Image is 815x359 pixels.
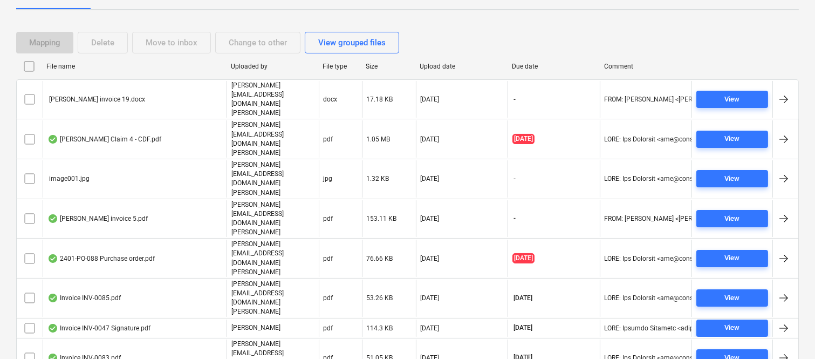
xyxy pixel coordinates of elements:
div: Invoice INV-0085.pdf [47,294,121,302]
div: [DATE] [421,175,440,182]
span: [DATE] [512,294,533,303]
div: View [725,93,740,106]
p: [PERSON_NAME][EMAIL_ADDRESS][DOMAIN_NAME][PERSON_NAME] [231,81,314,118]
span: - [512,214,517,223]
div: OCR finished [47,254,58,263]
button: View [696,91,768,108]
div: jpg [324,175,333,182]
div: [DATE] [421,324,440,332]
div: 53.26 KB [367,294,393,302]
div: 1.32 KB [367,175,389,182]
div: Comment [604,63,688,70]
div: Size [366,63,412,70]
div: pdf [324,136,333,143]
div: View [725,173,740,185]
button: View [696,320,768,337]
div: image001.jpg [47,175,90,182]
div: [DATE] [421,255,440,262]
span: [DATE] [512,134,535,144]
div: OCR finished [47,324,58,333]
div: [PERSON_NAME] invoice 5.pdf [47,214,148,223]
button: View [696,289,768,307]
div: pdf [324,215,333,222]
div: [PERSON_NAME] invoice 19.docx [47,96,145,103]
iframe: Chat Widget [761,307,815,359]
div: View [725,213,740,225]
p: [PERSON_NAME][EMAIL_ADDRESS][DOMAIN_NAME][PERSON_NAME] [231,280,314,317]
div: 114.3 KB [367,324,393,332]
button: View [696,250,768,267]
div: OCR finished [47,214,58,223]
div: docx [324,96,338,103]
div: [DATE] [421,215,440,222]
div: [DATE] [421,294,440,302]
button: View [696,131,768,148]
span: [DATE] [512,253,535,263]
div: 153.11 KB [367,215,397,222]
div: Due date [512,63,595,70]
div: View grouped files [318,36,386,50]
div: Uploaded by [231,63,314,70]
div: pdf [324,324,333,332]
div: pdf [324,294,333,302]
div: File type [323,63,358,70]
div: View [725,133,740,145]
div: OCR finished [47,135,58,144]
div: File name [46,63,222,70]
p: [PERSON_NAME][EMAIL_ADDRESS][DOMAIN_NAME][PERSON_NAME] [231,240,314,277]
p: [PERSON_NAME][EMAIL_ADDRESS][DOMAIN_NAME][PERSON_NAME] [231,120,314,158]
div: [PERSON_NAME] Claim 4 - CDF.pdf [47,135,161,144]
span: - [512,95,517,104]
button: View [696,170,768,187]
button: View grouped files [305,32,399,53]
p: [PERSON_NAME][EMAIL_ADDRESS][DOMAIN_NAME][PERSON_NAME] [231,160,314,198]
div: 76.66 KB [367,255,393,262]
p: [PERSON_NAME] [231,323,280,333]
button: View [696,210,768,227]
div: 1.05 MB [367,136,391,143]
p: [PERSON_NAME][EMAIL_ADDRESS][DOMAIN_NAME][PERSON_NAME] [231,200,314,238]
div: pdf [324,255,333,262]
div: View [725,292,740,304]
div: Upload date [420,63,504,70]
div: [DATE] [421,96,440,103]
div: View [725,252,740,265]
div: View [725,322,740,334]
span: [DATE] [512,323,533,333]
div: 2401-PO-088 Purchase order.pdf [47,254,155,263]
div: OCR finished [47,294,58,302]
div: [DATE] [421,136,440,143]
span: - [512,174,517,184]
div: Invoice INV-0047 Signature.pdf [47,324,150,333]
div: 17.18 KB [367,96,393,103]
